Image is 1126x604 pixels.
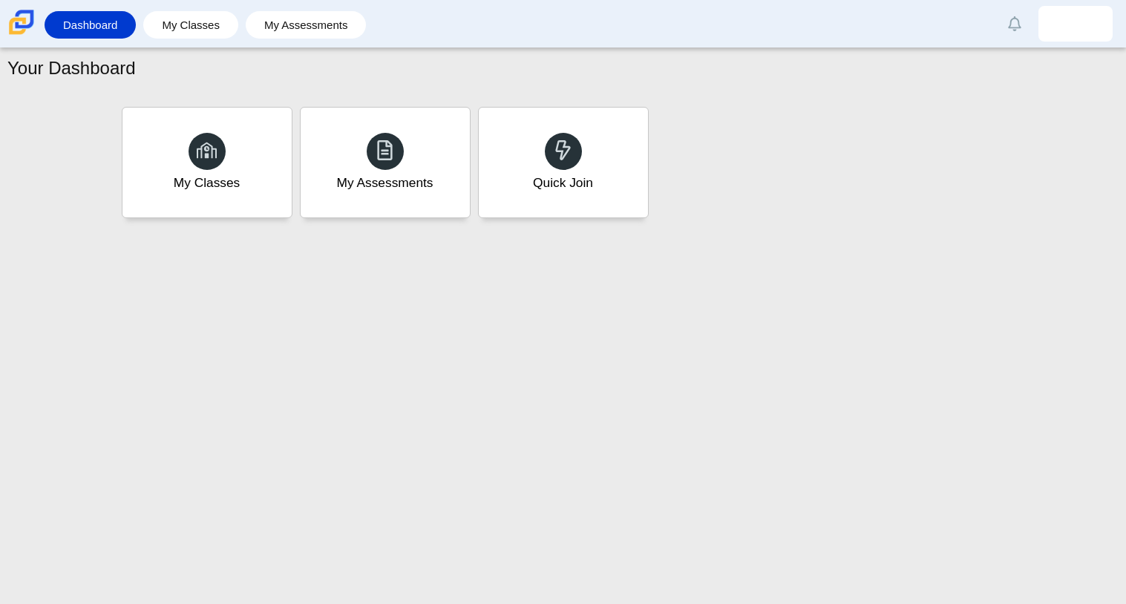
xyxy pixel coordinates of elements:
[52,11,128,39] a: Dashboard
[6,7,37,38] img: Carmen School of Science & Technology
[478,107,649,218] a: Quick Join
[122,107,292,218] a: My Classes
[998,7,1031,40] a: Alerts
[253,11,359,39] a: My Assessments
[7,56,136,81] h1: Your Dashboard
[151,11,231,39] a: My Classes
[1038,6,1113,42] a: yanieliz.santiago.pfMfgn
[337,174,433,192] div: My Assessments
[300,107,471,218] a: My Assessments
[533,174,593,192] div: Quick Join
[6,27,37,40] a: Carmen School of Science & Technology
[1064,12,1087,36] img: yanieliz.santiago.pfMfgn
[174,174,240,192] div: My Classes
